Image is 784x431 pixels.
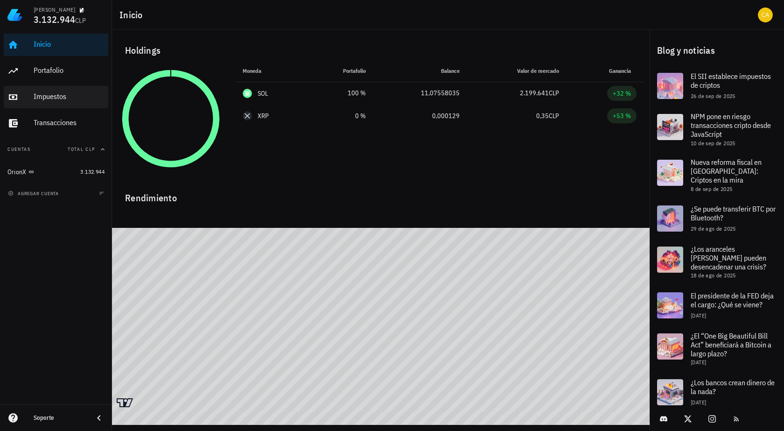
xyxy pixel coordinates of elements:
[520,89,549,97] span: 2.199.641
[691,359,706,366] span: [DATE]
[243,111,252,120] div: XRP-icon
[10,191,59,197] span: agregar cuenta
[381,111,460,121] div: 0,000129
[243,89,252,98] div: SOL-icon
[691,185,732,192] span: 8 de sep de 2025
[235,60,308,82] th: Moneda
[34,66,105,75] div: Portafolio
[373,60,467,82] th: Balance
[691,331,771,358] span: ¿El “One Big Beautiful Bill Act” beneficiará a Bitcoin a largo plazo?
[691,204,776,222] span: ¿Se puede transferir BTC por Bluetooth?
[691,140,735,147] span: 10 de sep de 2025
[650,35,784,65] div: Blog y noticias
[650,326,784,372] a: ¿El “One Big Beautiful Bill Act” beneficiará a Bitcoin a largo plazo? [DATE]
[691,378,775,396] span: ¿Los bancos crean dinero de la nada?
[691,399,706,406] span: [DATE]
[691,272,736,279] span: 18 de ago de 2025
[4,60,108,82] a: Portafolio
[118,35,644,65] div: Holdings
[34,118,105,127] div: Transacciones
[118,183,644,205] div: Rendimiento
[80,168,105,175] span: 3.132.944
[4,138,108,161] button: CuentasTotal CLP
[650,65,784,106] a: El SII establece impuestos de criptos 26 de sep de 2025
[34,6,75,14] div: [PERSON_NAME]
[4,34,108,56] a: Inicio
[4,86,108,108] a: Impuestos
[691,92,735,99] span: 26 de sep de 2025
[315,111,366,121] div: 0 %
[34,92,105,101] div: Impuestos
[34,414,86,422] div: Soporte
[613,89,631,98] div: +32 %
[758,7,773,22] div: avatar
[258,111,269,120] div: XRP
[6,189,63,198] button: agregar cuenta
[650,152,784,198] a: Nueva reforma fiscal en [GEOGRAPHIC_DATA]: Criptos en la mira 8 de sep de 2025
[650,198,784,239] a: ¿Se puede transferir BTC por Bluetooth? 29 de ago de 2025
[119,7,147,22] h1: Inicio
[258,89,268,98] div: SOL
[7,168,27,176] div: OrionX
[536,112,549,120] span: 0,35
[650,285,784,326] a: El presidente de la FED deja el cargo: ¿Qué se viene? [DATE]
[7,7,22,22] img: LedgiFi
[467,60,567,82] th: Valor de mercado
[75,16,86,25] span: CLP
[691,112,771,139] span: NPM pone en riesgo transacciones cripto desde JavaScript
[650,239,784,285] a: ¿Los aranceles [PERSON_NAME] pueden desencadenar una crisis? 18 de ago de 2025
[613,111,631,120] div: +53 %
[315,88,366,98] div: 100 %
[117,398,133,407] a: Charting by TradingView
[691,71,771,90] span: El SII establece impuestos de criptos
[691,312,706,319] span: [DATE]
[549,112,559,120] span: CLP
[549,89,559,97] span: CLP
[650,106,784,152] a: NPM pone en riesgo transacciones cripto desde JavaScript 10 de sep de 2025
[650,372,784,413] a: ¿Los bancos crean dinero de la nada? [DATE]
[68,146,95,152] span: Total CLP
[691,225,736,232] span: 29 de ago de 2025
[691,291,774,309] span: El presidente de la FED deja el cargo: ¿Qué se viene?
[4,112,108,134] a: Transacciones
[308,60,373,82] th: Portafolio
[691,157,762,184] span: Nueva reforma fiscal en [GEOGRAPHIC_DATA]: Criptos en la mira
[691,244,766,271] span: ¿Los aranceles [PERSON_NAME] pueden desencadenar una crisis?
[381,88,460,98] div: 11,07558035
[34,40,105,49] div: Inicio
[609,67,637,74] span: Ganancia
[4,161,108,183] a: OrionX 3.132.944
[34,13,75,26] span: 3.132.944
